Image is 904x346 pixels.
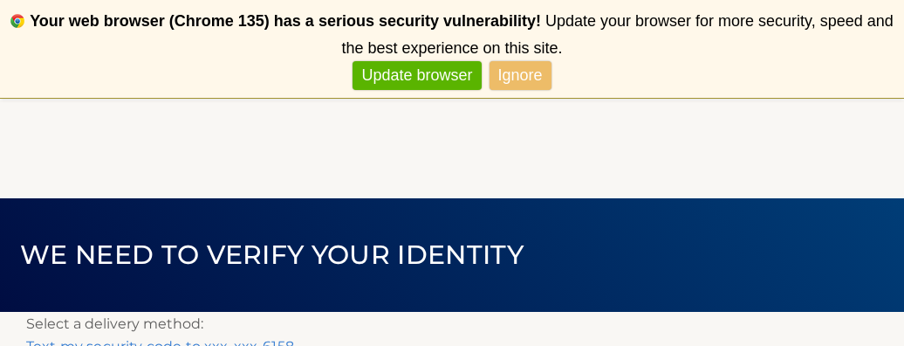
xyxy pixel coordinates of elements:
[353,61,481,90] a: Update browser
[26,312,878,336] p: Select a delivery method:
[490,61,551,90] a: Ignore
[341,12,893,57] span: Update your browser for more security, speed and the best experience on this site.
[30,12,541,30] b: Your web browser (Chrome 135) has a serious security vulnerability!
[20,239,524,271] span: We need to verify your identity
